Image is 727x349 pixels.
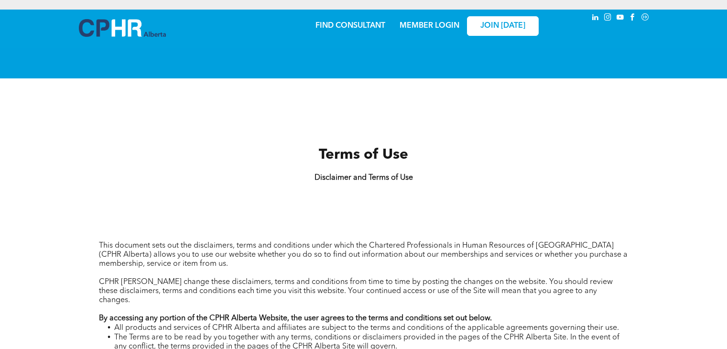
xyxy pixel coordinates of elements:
[99,278,613,304] span: CPHR [PERSON_NAME] change these disclaimers, terms and conditions from time to time by posting th...
[99,315,492,322] span: By accessing any portion of the CPHR Alberta Website, the user agrees to the terms and conditions...
[319,148,408,162] span: Terms of Use
[590,12,601,25] a: linkedin
[467,16,539,36] a: JOIN [DATE]
[99,242,628,268] span: This document sets out the disclaimers, terms and conditions under which the Chartered Profession...
[400,22,459,30] a: MEMBER LOGIN
[628,12,638,25] a: facebook
[603,12,613,25] a: instagram
[315,22,385,30] a: FIND CONSULTANT
[640,12,651,25] a: Social network
[480,22,525,31] span: JOIN [DATE]
[615,12,626,25] a: youtube
[114,324,619,332] span: All products and services of CPHR Alberta and affiliates are subject to the terms and conditions ...
[315,174,413,182] span: Disclaimer and Terms of Use
[79,19,166,37] img: A blue and white logo for cp alberta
